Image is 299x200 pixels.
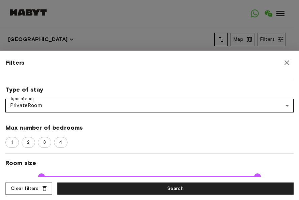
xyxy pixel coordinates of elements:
[57,182,294,195] button: Search
[7,139,17,146] span: 1
[5,86,294,94] span: Type of stay
[5,159,294,167] span: Room size
[5,124,294,132] span: Max number of bedrooms
[38,137,51,148] div: 3
[5,137,19,148] div: 1
[55,139,66,146] span: 4
[54,137,67,148] div: 4
[22,137,35,148] div: 2
[5,59,24,67] span: Filters
[5,99,294,112] div: PrivateRoom
[5,182,52,195] button: Clear filters
[39,139,50,146] span: 3
[10,96,34,102] label: Type of stay
[23,139,33,146] span: 2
